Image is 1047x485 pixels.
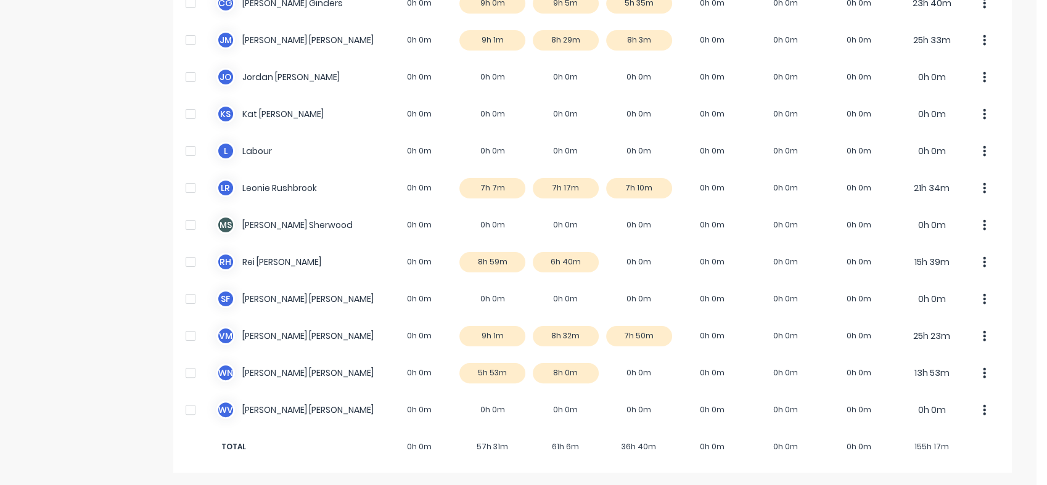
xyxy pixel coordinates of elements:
span: 0h 0m [822,441,895,452]
span: 36h 40m [602,441,676,452]
span: 155h 17m [895,441,969,452]
span: 57h 31m [456,441,529,452]
span: 0h 0m [676,441,749,452]
span: 61h 6m [529,441,602,452]
span: TOTAL [216,441,383,452]
span: 0h 0m [383,441,456,452]
span: 0h 0m [749,441,822,452]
